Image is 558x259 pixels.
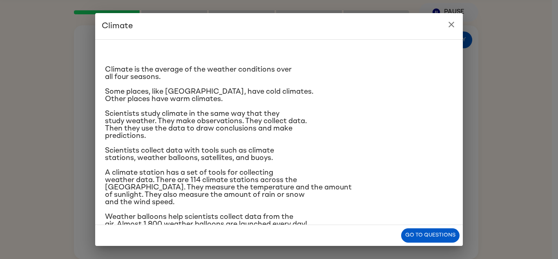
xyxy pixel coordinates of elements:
span: Some places, like [GEOGRAPHIC_DATA], have cold climates. Other places have warm climates. [105,88,313,103]
span: Weather balloons help scientists collect data from the air. Almost 1,800 weather balloons are lau... [105,213,312,250]
span: Scientists study climate in the same way that they study weather. They make observations. They co... [105,110,307,140]
button: Go to questions [401,228,460,243]
span: Climate is the average of the weather conditions over all four seasons. [105,66,292,81]
h2: Climate [95,13,463,39]
button: close [443,16,460,33]
span: A climate station has a set of tools for collecting weather data. There are 114 climate stations ... [105,169,352,206]
span: Scientists collect data with tools such as climate stations, weather balloons, satellites, and bu... [105,147,274,162]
